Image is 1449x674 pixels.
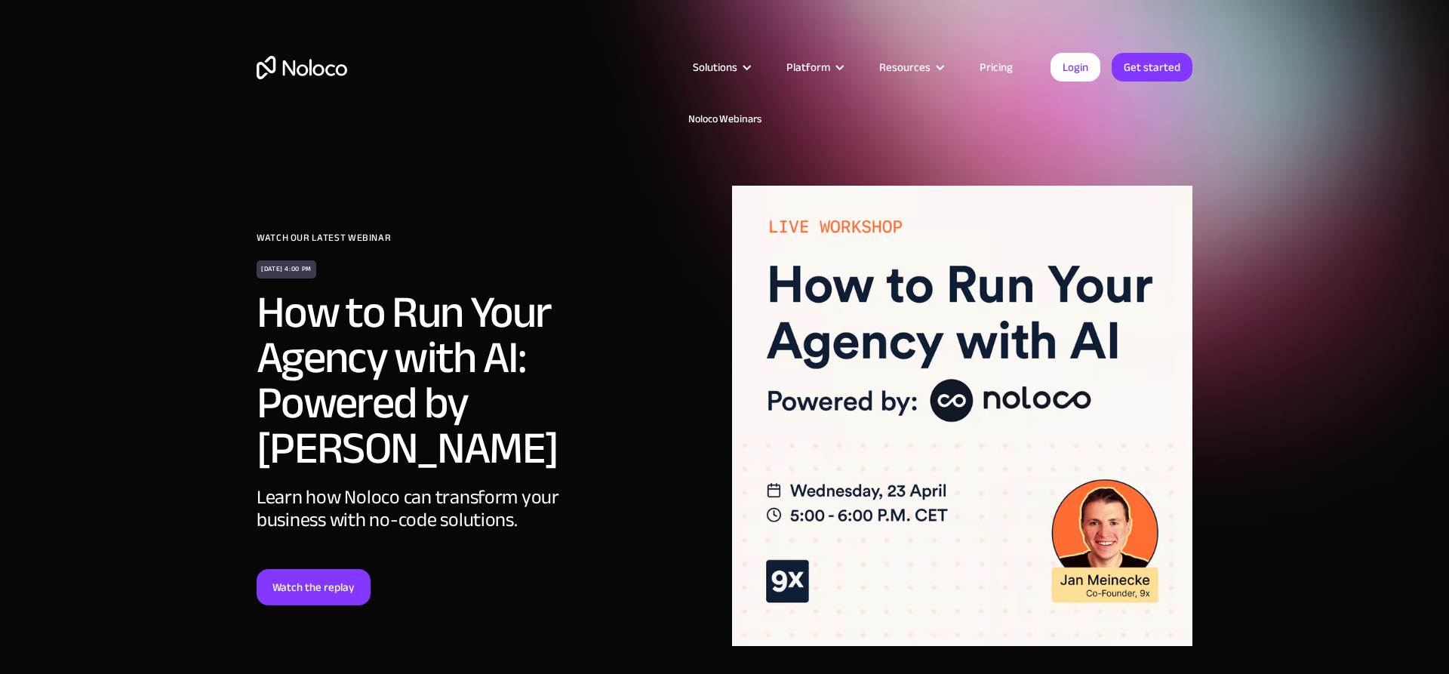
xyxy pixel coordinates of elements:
[1112,53,1192,82] a: Get started
[1051,53,1100,82] a: Login
[257,260,316,279] div: [DATE] 4:00 PM
[786,57,830,77] div: Platform
[257,569,371,605] a: Watch the replay
[961,57,1032,77] a: Pricing
[257,56,347,79] a: home
[674,57,768,77] div: Solutions
[860,57,961,77] div: Resources
[768,57,860,77] div: Platform
[257,290,672,471] h2: How to Run Your Agency with AI: Powered by [PERSON_NAME]
[693,57,737,77] div: Solutions
[879,57,931,77] div: Resources
[257,226,717,249] div: WATCH OUR LATEST WEBINAR
[257,486,717,569] div: Learn how Noloco can transform your business with no-code solutions.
